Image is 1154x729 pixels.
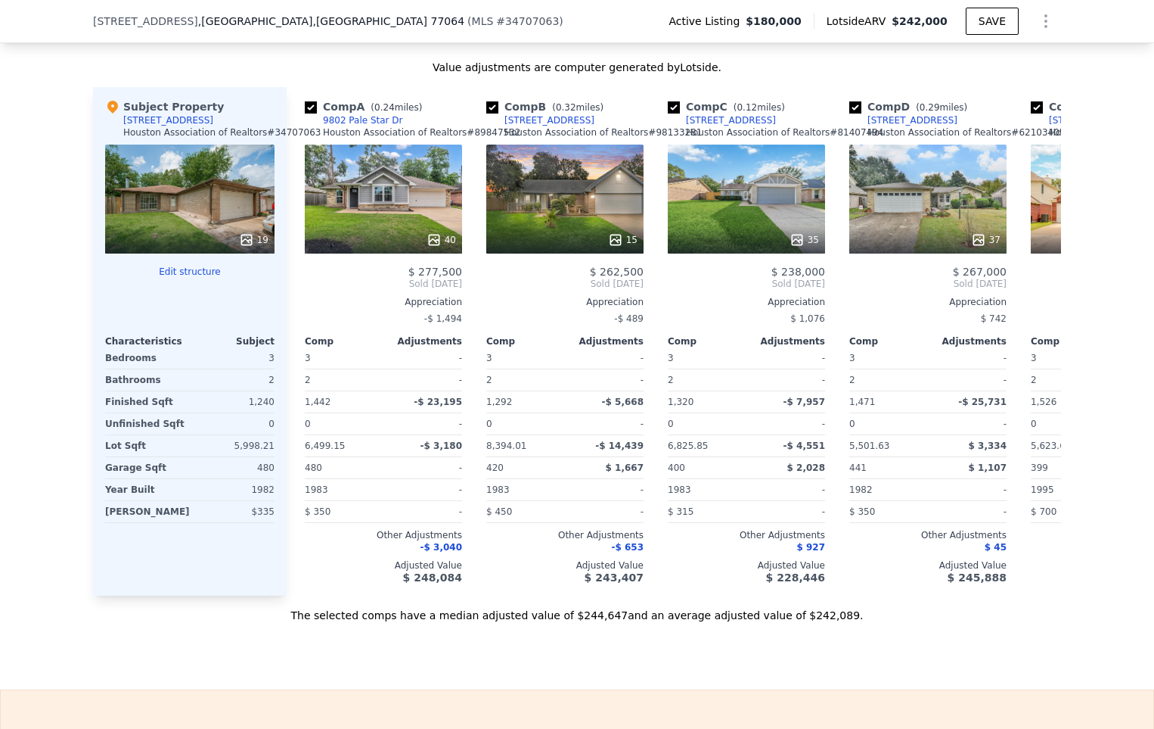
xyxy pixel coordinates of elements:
span: $ 238,000 [771,266,825,278]
div: Value adjustments are computer generated by Lotside . [93,60,1061,75]
div: [STREET_ADDRESS] [686,114,776,126]
span: -$ 14,439 [595,441,644,451]
span: ( miles) [910,102,973,113]
div: 1,240 [193,391,275,413]
span: Sold [DATE] [849,278,1007,290]
span: -$ 489 [614,313,644,324]
span: $ 1,107 [969,463,1007,473]
span: Lotside ARV [827,14,892,29]
span: -$ 1,494 [424,313,462,324]
span: , [GEOGRAPHIC_DATA] [198,14,464,29]
div: Appreciation [849,296,1007,308]
span: 480 [305,463,322,473]
div: Comp [668,335,746,347]
span: $ 450 [486,506,512,517]
div: - [386,479,462,500]
a: [STREET_ADDRESS] [1031,114,1139,126]
div: - [386,347,462,369]
div: Comp D [849,99,973,114]
span: 5,623.60 [1031,441,1071,451]
span: 1,442 [305,397,330,407]
div: ( ) [467,14,563,29]
div: Other Adjustments [486,529,644,541]
span: 0.29 [920,102,940,113]
div: - [568,479,644,500]
span: 1,526 [1031,397,1056,407]
div: Appreciation [486,296,644,308]
div: Houston Association of Realtors # 62103405 [867,126,1065,139]
div: Adjusted Value [668,559,825,572]
span: 441 [849,463,867,473]
span: 1,292 [486,397,512,407]
span: -$ 653 [611,542,644,553]
span: $ 3,334 [969,441,1007,451]
div: [STREET_ADDRESS] [123,114,213,126]
div: Garage Sqft [105,457,187,478]
div: Appreciation [305,296,462,308]
span: ( miles) [365,102,428,113]
div: - [386,369,462,391]
div: 1983 [305,479,380,500]
span: -$ 4,551 [783,441,825,451]
span: -$ 23,195 [414,397,462,407]
a: [STREET_ADDRESS] [486,114,594,126]
div: Other Adjustments [849,529,1007,541]
span: ( miles) [546,102,610,113]
div: 37 [971,232,1000,248]
div: 480 [193,457,275,478]
span: $ 2,028 [787,463,825,473]
div: Adjustments [383,335,462,347]
span: -$ 5,668 [602,397,644,407]
button: Edit structure [105,266,275,278]
button: Show Options [1031,6,1061,36]
div: - [386,413,462,435]
span: $ 277,500 [408,266,462,278]
span: 1,320 [668,397,693,407]
div: 1982 [849,479,925,500]
div: Comp [1031,335,1109,347]
div: Houston Association of Realtors # 34707063 [123,126,321,139]
span: 0 [668,419,674,429]
div: Characteristics [105,335,190,347]
span: 0 [305,419,311,429]
a: [STREET_ADDRESS] [668,114,776,126]
a: 9802 Pale Star Dr [305,114,403,126]
div: - [931,369,1007,391]
div: Adjusted Value [305,559,462,572]
div: - [931,501,1007,522]
span: $ 700 [1031,506,1056,517]
div: [STREET_ADDRESS] [867,114,957,126]
div: - [749,347,825,369]
span: Active Listing [669,14,746,29]
div: Houston Association of Realtors # 89847532 [323,126,520,139]
span: $ 1,667 [606,463,644,473]
div: Comp B [486,99,610,114]
div: - [749,413,825,435]
div: Adjusted Value [849,559,1007,572]
div: 15 [608,232,637,248]
div: 2 [849,369,925,391]
div: Appreciation [668,296,825,308]
div: Comp A [305,99,428,114]
div: 5,998.21 [193,435,275,456]
span: $ 243,407 [585,572,644,584]
div: [STREET_ADDRESS] [1049,114,1139,126]
div: Houston Association of Realtors # 98133281 [504,126,702,139]
span: # 34707063 [496,15,559,27]
span: $ 262,500 [590,266,644,278]
span: $ 350 [849,506,875,517]
span: [STREET_ADDRESS] [93,14,198,29]
span: -$ 3,040 [420,542,462,553]
span: Sold [DATE] [486,278,644,290]
div: Comp C [668,99,791,114]
span: $242,000 [892,15,948,27]
div: 3 [193,347,275,369]
span: 0.32 [556,102,576,113]
span: 0 [1031,419,1037,429]
div: The selected comps have a median adjusted value of $244,647 and an average adjusted value of $242... [93,596,1061,623]
div: $335 [196,501,275,522]
div: 2 [668,369,743,391]
div: - [568,347,644,369]
span: 6,825.85 [668,441,708,451]
span: 3 [305,353,311,363]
